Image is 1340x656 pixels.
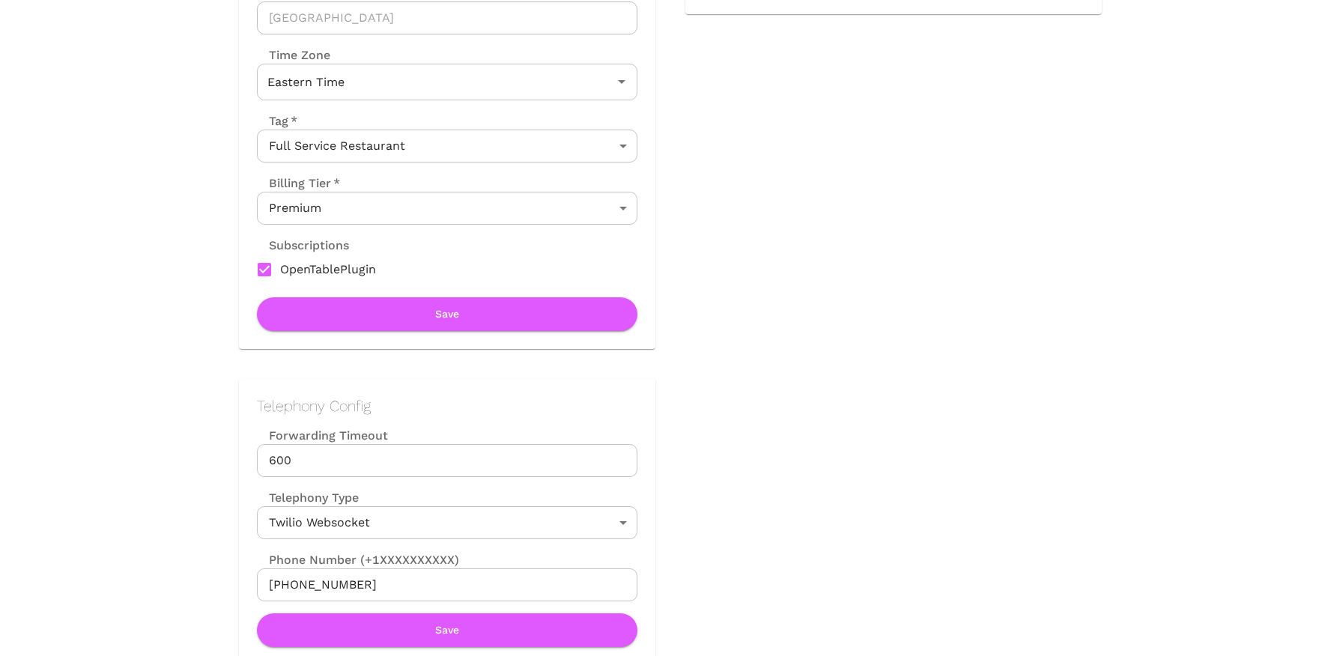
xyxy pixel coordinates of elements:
[257,237,349,254] label: Subscriptions
[257,489,359,506] label: Telephony Type
[280,261,376,279] span: OpenTablePlugin
[257,46,637,64] label: Time Zone
[257,427,637,444] label: Forwarding Timeout
[257,551,637,568] label: Phone Number (+1XXXXXXXXXX)
[611,71,632,92] button: Open
[257,174,340,192] label: Billing Tier
[257,130,637,163] div: Full Service Restaurant
[257,397,637,415] h2: Telephony Config
[257,297,637,331] button: Save
[257,112,297,130] label: Tag
[257,506,637,539] div: Twilio Websocket
[257,192,637,225] div: Premium
[257,613,637,647] button: Save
